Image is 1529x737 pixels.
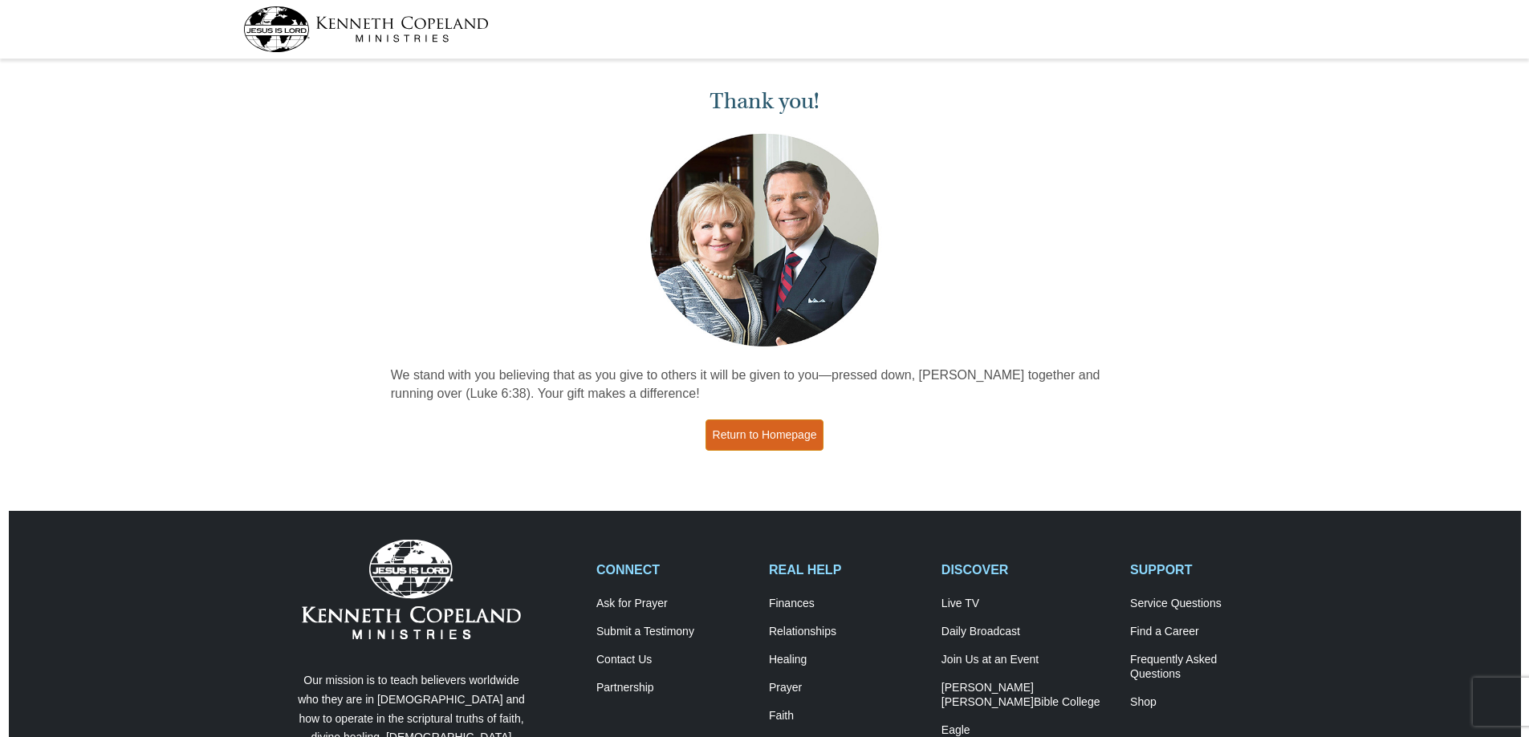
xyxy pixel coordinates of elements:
a: Relationships [769,625,925,639]
a: Daily Broadcast [941,625,1113,639]
a: [PERSON_NAME] [PERSON_NAME]Bible College [941,681,1113,710]
a: Find a Career [1130,625,1286,639]
img: Kenneth Copeland Ministries [302,540,521,639]
span: Bible College [1034,695,1100,708]
a: Shop [1130,695,1286,710]
a: Finances [769,597,925,611]
a: Join Us at an Event [941,653,1113,667]
a: Service Questions [1130,597,1286,611]
a: Contact Us [596,653,752,667]
img: Kenneth and Gloria [646,130,883,350]
a: Submit a Testimony [596,625,752,639]
a: Return to Homepage [706,419,824,451]
h1: Thank you! [391,88,1139,115]
h2: DISCOVER [941,562,1113,577]
h2: CONNECT [596,562,752,577]
a: Faith [769,709,925,723]
a: Partnership [596,681,752,695]
a: Prayer [769,681,925,695]
h2: REAL HELP [769,562,925,577]
a: Live TV [941,597,1113,611]
p: We stand with you believing that as you give to others it will be given to you—pressed down, [PER... [391,366,1139,403]
img: kcm-header-logo.svg [243,6,489,52]
a: Ask for Prayer [596,597,752,611]
h2: SUPPORT [1130,562,1286,577]
a: Healing [769,653,925,667]
a: Frequently AskedQuestions [1130,653,1286,682]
